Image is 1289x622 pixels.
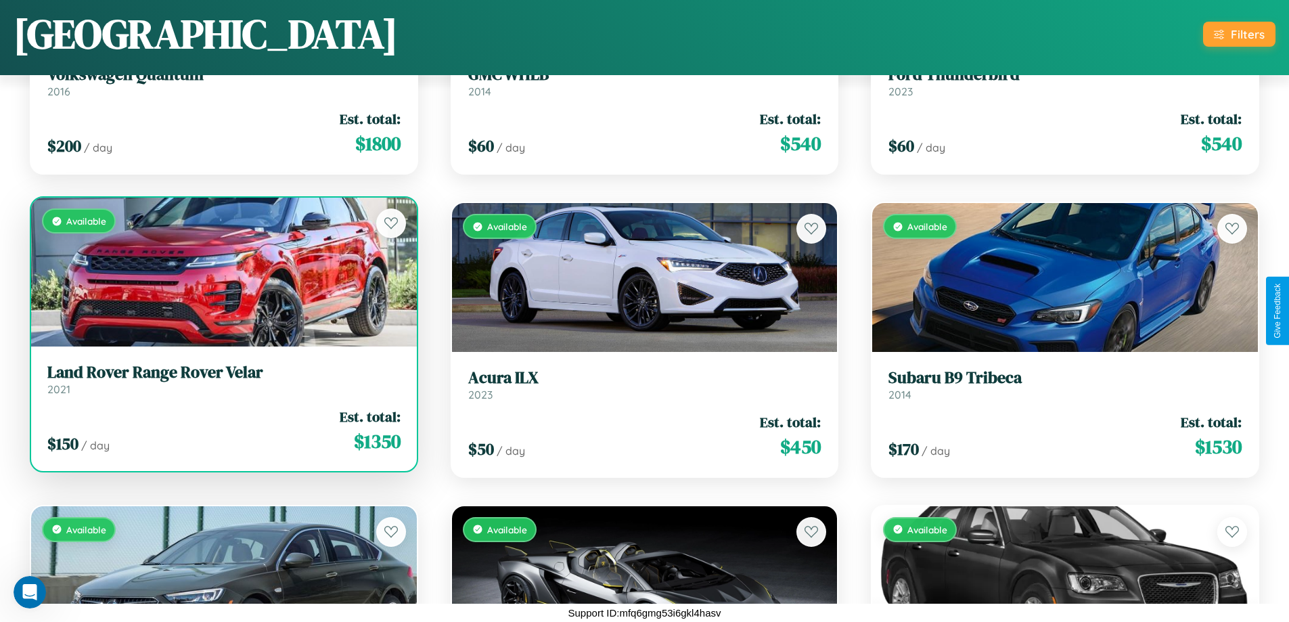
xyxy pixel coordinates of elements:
[1231,27,1265,41] div: Filters
[487,221,527,232] span: Available
[917,141,945,154] span: / day
[497,444,525,458] span: / day
[1273,284,1282,338] div: Give Feedback
[340,109,401,129] span: Est. total:
[355,130,401,157] span: $ 1800
[568,604,721,622] p: Support ID: mfq6gmg53i6gkl4hasv
[1201,130,1242,157] span: $ 540
[47,432,78,455] span: $ 150
[14,6,398,62] h1: [GEOGRAPHIC_DATA]
[760,412,821,432] span: Est. total:
[468,438,494,460] span: $ 50
[888,368,1242,388] h3: Subaru B9 Tribeca
[468,368,821,388] h3: Acura ILX
[66,524,106,535] span: Available
[888,388,911,401] span: 2014
[47,65,401,98] a: Volkswagen Quantum2016
[47,85,70,98] span: 2016
[780,433,821,460] span: $ 450
[888,135,914,157] span: $ 60
[468,388,493,401] span: 2023
[1181,412,1242,432] span: Est. total:
[14,576,46,608] iframe: Intercom live chat
[888,65,1242,98] a: Ford Thunderbird2023
[1181,109,1242,129] span: Est. total:
[354,428,401,455] span: $ 1350
[888,438,919,460] span: $ 170
[1195,433,1242,460] span: $ 1530
[47,382,70,396] span: 2021
[84,141,112,154] span: / day
[47,363,401,396] a: Land Rover Range Rover Velar2021
[760,109,821,129] span: Est. total:
[468,65,821,85] h3: GMC WHLB
[487,524,527,535] span: Available
[888,85,913,98] span: 2023
[907,524,947,535] span: Available
[780,130,821,157] span: $ 540
[340,407,401,426] span: Est. total:
[468,65,821,98] a: GMC WHLB2014
[81,439,110,452] span: / day
[66,215,106,227] span: Available
[888,368,1242,401] a: Subaru B9 Tribeca2014
[1203,22,1275,47] button: Filters
[888,65,1242,85] h3: Ford Thunderbird
[468,85,491,98] span: 2014
[922,444,950,458] span: / day
[468,135,494,157] span: $ 60
[47,363,401,382] h3: Land Rover Range Rover Velar
[907,221,947,232] span: Available
[468,368,821,401] a: Acura ILX2023
[47,135,81,157] span: $ 200
[497,141,525,154] span: / day
[47,65,401,85] h3: Volkswagen Quantum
